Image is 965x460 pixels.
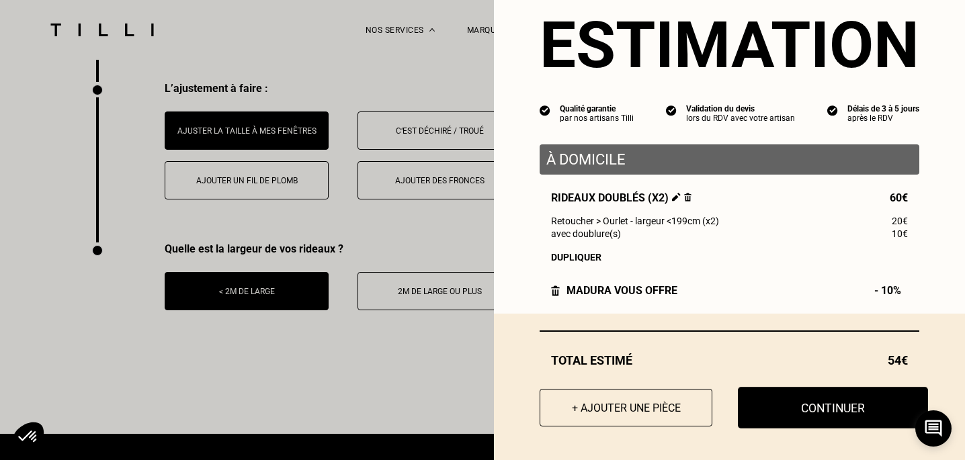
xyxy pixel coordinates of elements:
span: 10€ [892,228,908,239]
div: Dupliquer [551,252,908,263]
div: Madura vous offre [551,284,677,297]
section: Estimation [540,7,919,83]
span: Rideaux doublés (x2) [551,191,691,204]
div: Validation du devis [686,104,795,113]
img: icon list info [666,104,677,116]
img: icon list info [827,104,838,116]
span: 20€ [892,216,908,226]
div: Total estimé [540,353,919,367]
img: icon list info [540,104,550,116]
div: après le RDV [847,113,919,123]
div: Qualité garantie [560,104,634,113]
span: Retoucher > Ourlet - largeur <199cm (x2) [551,216,719,226]
button: Continuer [738,387,928,428]
span: 60€ [890,191,908,204]
div: par nos artisans Tilli [560,113,634,123]
img: Supprimer [684,193,691,201]
img: Éditer [672,193,681,201]
span: avec doublure(s) [551,228,621,239]
span: - 10% [874,284,908,297]
div: Délais de 3 à 5 jours [847,104,919,113]
div: lors du RDV avec votre artisan [686,113,795,123]
p: À domicile [546,151,913,168]
button: + Ajouter une pièce [540,389,712,426]
span: 54€ [888,353,908,367]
